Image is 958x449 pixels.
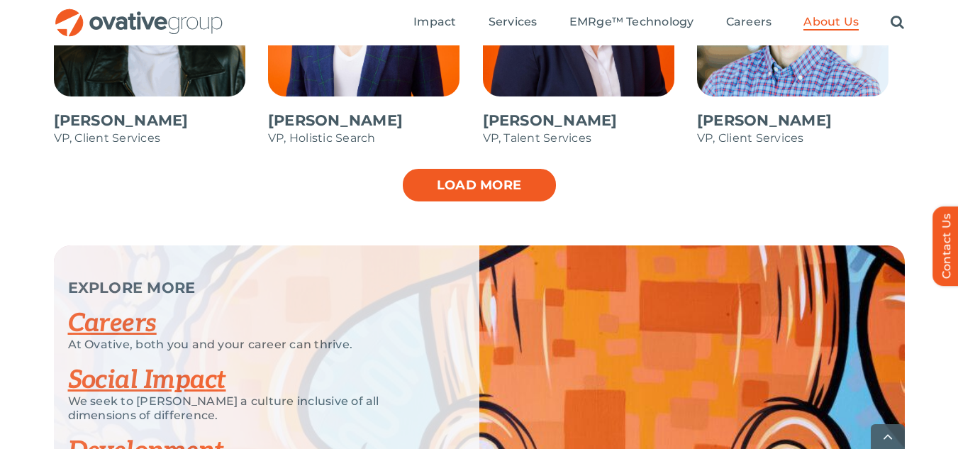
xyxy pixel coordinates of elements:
a: EMRge™ Technology [569,15,694,31]
a: Load more [401,167,557,203]
span: Careers [726,15,772,29]
a: Careers [726,15,772,31]
p: EXPLORE MORE [68,281,444,295]
p: We seek to [PERSON_NAME] a culture inclusive of all dimensions of difference. [68,394,444,423]
a: Impact [413,15,456,31]
span: Impact [413,15,456,29]
p: At Ovative, both you and your career can thrive. [68,338,444,352]
span: EMRge™ Technology [569,15,694,29]
a: About Us [803,15,859,31]
a: Careers [68,308,157,339]
span: About Us [803,15,859,29]
a: Social Impact [68,365,226,396]
a: Search [891,15,904,31]
a: Services [489,15,538,31]
span: Services [489,15,538,29]
a: OG_Full_horizontal_RGB [54,7,224,21]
